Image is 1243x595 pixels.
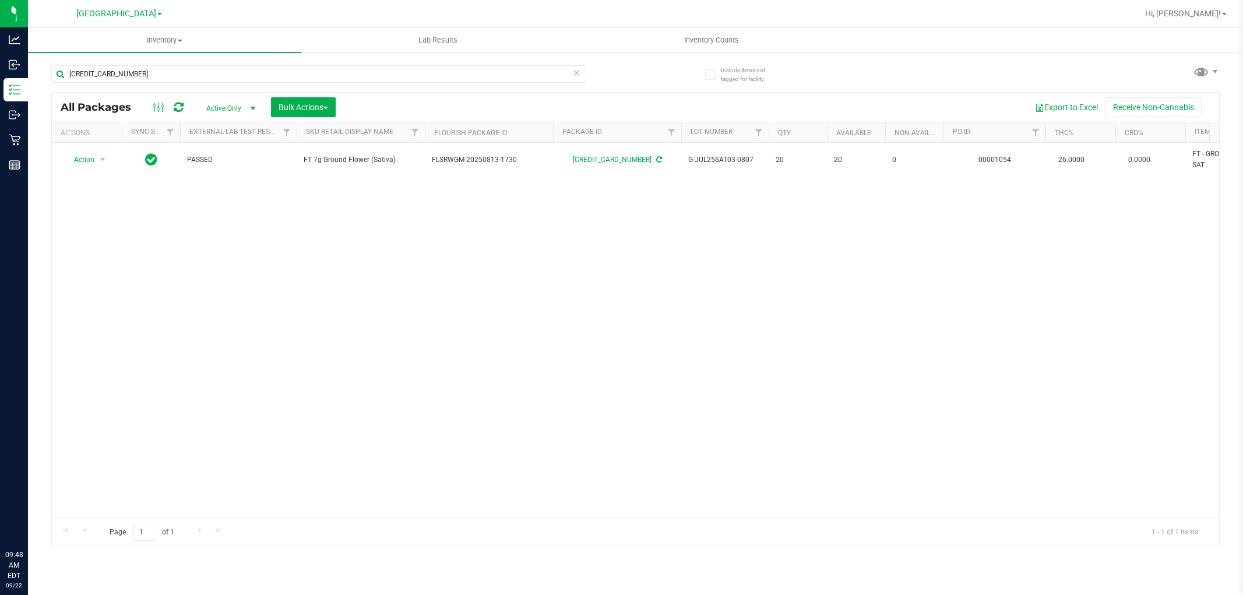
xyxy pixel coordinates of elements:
[1122,152,1156,168] span: 0.0000
[978,156,1011,164] a: 00001054
[573,156,652,164] a: [CREDIT_CARD_NUMBER]
[131,128,176,136] a: Sync Status
[5,581,23,590] p: 09/22
[562,128,602,136] a: Package ID
[145,152,157,168] span: In Sync
[749,122,769,142] a: Filter
[279,103,328,112] span: Bulk Actions
[776,154,820,166] span: 20
[9,159,20,171] inline-svg: Reports
[161,122,180,142] a: Filter
[61,101,143,114] span: All Packages
[1027,97,1105,117] button: Export to Excel
[1105,97,1202,117] button: Receive Non-Cannabis
[575,28,848,52] a: Inventory Counts
[406,122,425,142] a: Filter
[306,128,393,136] a: Sku Retail Display Name
[662,122,681,142] a: Filter
[721,66,779,83] span: Include items not tagged for facility
[187,154,290,166] span: PASSED
[953,128,970,136] a: PO ID
[1142,523,1207,540] span: 1 - 1 of 1 items
[9,84,20,96] inline-svg: Inventory
[64,152,95,168] span: Action
[271,97,336,117] button: Bulk Actions
[403,35,473,45] span: Lab Results
[133,523,154,541] input: 1
[1145,9,1221,18] span: Hi, [PERSON_NAME]!
[892,154,936,166] span: 0
[1125,129,1143,137] a: CBD%
[432,154,546,166] span: FLSRWGM-20250813-1730
[434,129,508,137] a: Flourish Package ID
[834,154,878,166] span: 20
[9,109,20,121] inline-svg: Outbound
[778,129,791,137] a: Qty
[189,128,281,136] a: External Lab Test Result
[301,28,575,52] a: Lab Results
[277,122,297,142] a: Filter
[1055,129,1074,137] a: THC%
[5,550,23,581] p: 09:48 AM EDT
[28,35,301,45] span: Inventory
[61,129,117,137] div: Actions
[304,154,418,166] span: FT 7g Ground Flower (Sativa)
[9,134,20,146] inline-svg: Retail
[836,129,871,137] a: Available
[1026,122,1045,142] a: Filter
[1195,128,1232,136] a: Item Name
[12,502,47,537] iframe: Resource center
[51,65,586,83] input: Search Package ID, Item Name, SKU, Lot or Part Number...
[668,35,755,45] span: Inventory Counts
[100,523,184,541] span: Page of 1
[9,34,20,45] inline-svg: Analytics
[28,28,301,52] a: Inventory
[691,128,733,136] a: Lot Number
[1052,152,1090,168] span: 26.0000
[9,59,20,71] inline-svg: Inbound
[895,129,946,137] a: Non-Available
[654,156,662,164] span: Sync from Compliance System
[96,152,110,168] span: select
[688,154,762,166] span: G-JUL25SAT03-0807
[573,65,581,80] span: Clear
[76,9,156,19] span: [GEOGRAPHIC_DATA]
